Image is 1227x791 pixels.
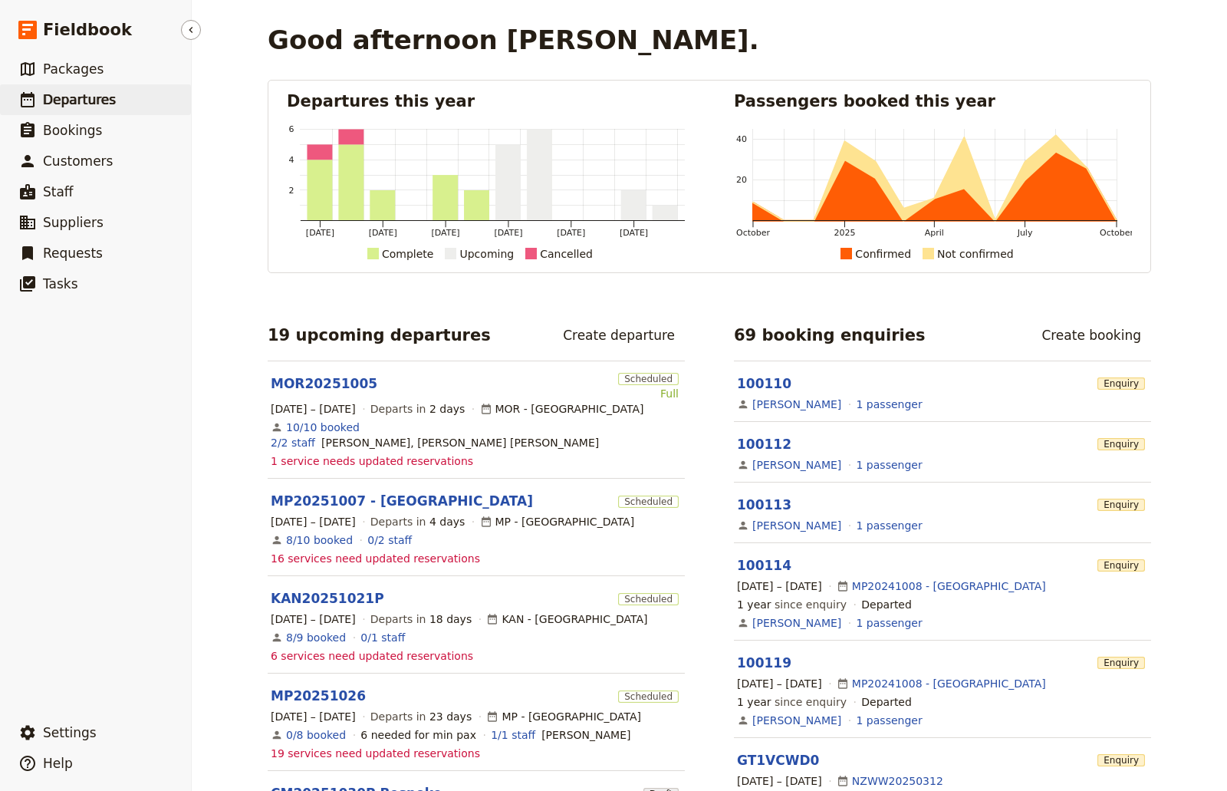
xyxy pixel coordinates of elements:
[852,676,1046,691] a: MP20241008 - [GEOGRAPHIC_DATA]
[737,437,791,452] a: 100112
[852,578,1046,594] a: MP20241008 - [GEOGRAPHIC_DATA]
[271,435,315,450] a: 2/2 staff
[1017,228,1033,238] tspan: July
[268,324,491,347] h2: 19 upcoming departures
[736,175,747,185] tspan: 20
[43,756,73,771] span: Help
[268,25,759,55] h1: Good afternoon [PERSON_NAME].
[271,551,480,566] span: 16 services need updated reservations
[429,403,465,415] span: 2 days
[271,453,473,469] span: 1 service needs updated reservations
[321,435,599,450] span: Heather McNeice, Frith Hudson Graham
[618,373,679,385] span: Scheduled
[736,228,770,238] tspan: October
[169,94,258,104] div: Keywords by Traffic
[370,611,472,627] span: Departs in
[491,727,535,743] a: 1/1 staff
[737,753,819,768] a: GT1VCWD0
[737,497,791,513] a: 100113
[286,727,346,743] a: View the bookings for this departure
[620,228,648,238] tspan: [DATE]
[857,713,923,728] a: View the passengers for this booking
[43,184,74,199] span: Staff
[382,245,433,263] div: Complete
[861,694,912,710] div: Departed
[737,598,771,611] span: 1 year
[752,518,841,533] a: [PERSON_NAME]
[618,496,679,508] span: Scheduled
[43,153,113,169] span: Customers
[737,676,822,691] span: [DATE] – [DATE]
[1097,754,1145,766] span: Enquiry
[855,245,911,263] div: Confirmed
[271,709,356,724] span: [DATE] – [DATE]
[306,228,334,238] tspan: [DATE]
[43,246,103,261] span: Requests
[289,155,294,165] tspan: 4
[43,61,104,77] span: Packages
[857,615,923,631] a: View the passengers for this booking
[834,228,855,238] tspan: 2025
[271,374,377,393] a: MOR20251005
[737,655,791,671] a: 100119
[289,186,294,196] tspan: 2
[286,420,360,435] a: View the bookings for this departure
[43,18,132,41] span: Fieldbook
[271,401,356,417] span: [DATE] – [DATE]
[370,709,472,724] span: Departs in
[1097,377,1145,390] span: Enquiry
[287,90,685,113] h2: Departures this year
[271,492,533,510] a: MP20251007 - [GEOGRAPHIC_DATA]
[618,690,679,703] span: Scheduled
[737,694,847,710] span: since enquiry
[43,276,78,292] span: Tasks
[925,228,944,238] tspan: April
[58,94,137,104] div: Domain Overview
[737,376,791,391] a: 100110
[289,124,294,134] tspan: 6
[852,773,943,789] a: NZWW20250312
[459,245,514,263] div: Upcoming
[429,613,472,625] span: 18 days
[752,457,841,473] a: [PERSON_NAME]
[557,228,585,238] tspan: [DATE]
[40,40,169,52] div: Domain: [DOMAIN_NAME]
[1097,438,1145,450] span: Enquiry
[43,123,102,138] span: Bookings
[480,401,644,417] div: MOR - [GEOGRAPHIC_DATA]
[1097,559,1145,572] span: Enquiry
[737,558,791,573] a: 100114
[857,518,923,533] a: View the passengers for this booking
[25,40,37,52] img: website_grey.svg
[494,228,522,238] tspan: [DATE]
[360,630,405,645] a: 0/1 staff
[737,578,822,594] span: [DATE] – [DATE]
[286,630,346,645] a: View the bookings for this departure
[153,92,165,104] img: tab_keywords_by_traffic_grey.svg
[271,589,384,608] a: KAN20251021P
[271,687,366,705] a: MP20251026
[752,713,841,728] a: [PERSON_NAME]
[25,25,37,37] img: logo_orange.svg
[752,397,841,412] a: [PERSON_NAME]
[271,611,356,627] span: [DATE] – [DATE]
[271,514,356,529] span: [DATE] – [DATE]
[553,322,685,348] a: Create departure
[43,92,116,107] span: Departures
[737,597,847,612] span: since enquiry
[43,725,97,740] span: Settings
[360,727,476,743] div: 6 needed for min pax
[937,245,1014,263] div: Not confirmed
[370,514,465,529] span: Departs in
[429,516,465,528] span: 4 days
[486,611,647,627] div: KAN - [GEOGRAPHIC_DATA]
[1097,499,1145,511] span: Enquiry
[486,709,641,724] div: MP - [GEOGRAPHIC_DATA]
[1097,657,1145,669] span: Enquiry
[369,228,397,238] tspan: [DATE]
[734,324,926,347] h2: 69 booking enquiries
[41,92,54,104] img: tab_domain_overview_orange.svg
[43,215,104,230] span: Suppliers
[618,593,679,605] span: Scheduled
[737,773,822,789] span: [DATE] – [DATE]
